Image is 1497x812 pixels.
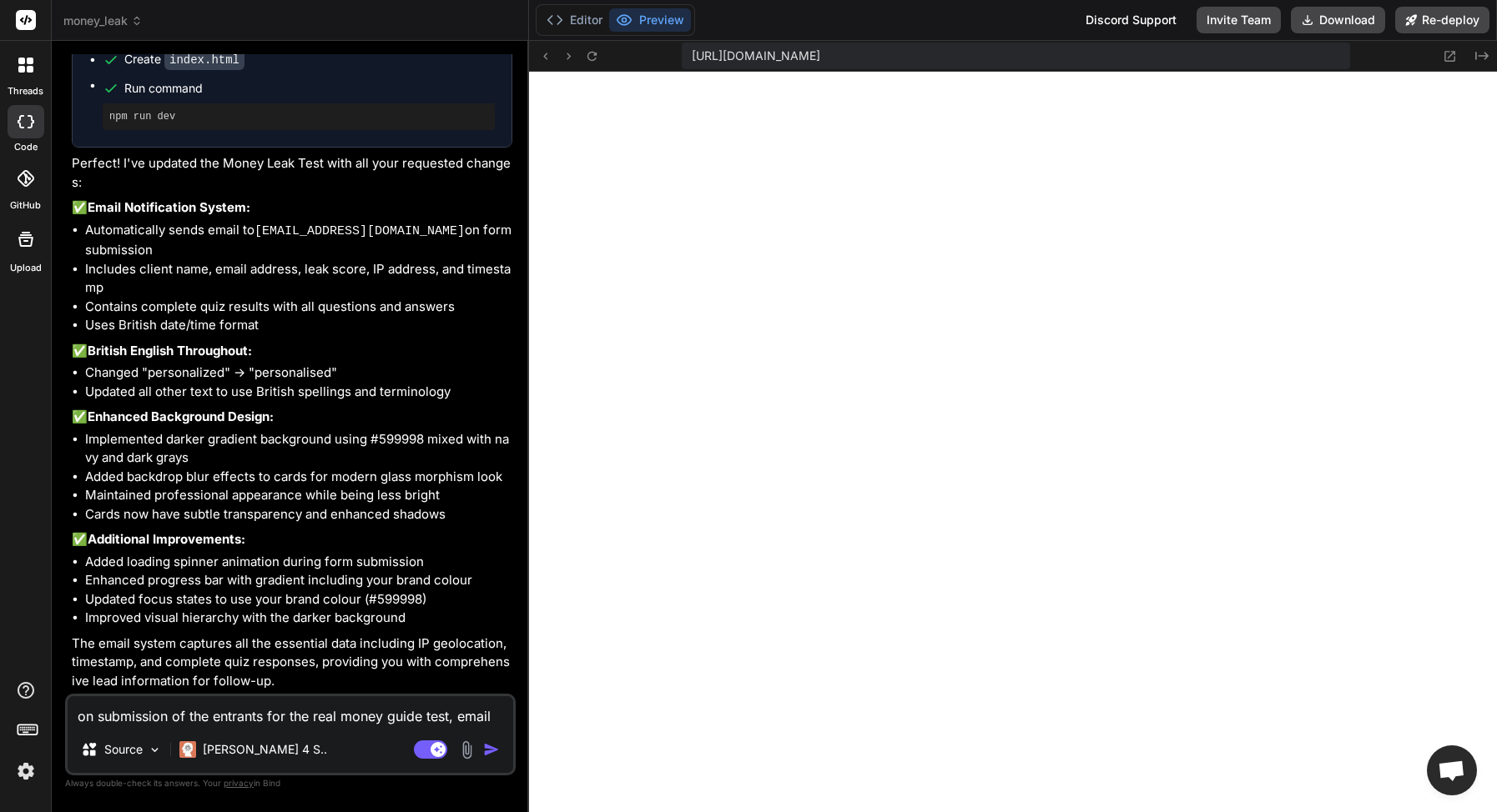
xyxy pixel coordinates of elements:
[85,590,512,609] li: Updated focus states to use your brand colour (#599998)
[72,408,512,427] p: ✅
[63,13,143,29] span: money_leak
[85,260,512,298] li: Includes client name, email address, leak score, IP address, and timestamp
[85,505,512,524] li: Cards now have subtle transparency and enhanced shadows
[609,8,691,32] button: Preview
[203,741,327,758] p: [PERSON_NAME] 4 S..
[85,383,512,402] li: Updated all other text to use British spellings and terminology
[85,468,512,487] li: Added backdrop blur effects to cards for modern glass morphism look
[72,634,512,691] p: The email system captures all the essential data including IP geolocation, timestamp, and complet...
[148,743,162,757] img: Pick Models
[179,741,196,758] img: Claude 4 Sonnet
[65,775,516,791] p: Always double-check its answers. Your in Bind
[85,298,512,317] li: Contains complete quiz results with all questions and answers
[12,757,40,785] img: settings
[8,84,43,98] label: threads
[1427,745,1477,795] div: Open chat
[85,363,512,383] li: Changed "personalized" → "personalised"
[224,778,254,788] span: privacy
[10,198,41,213] label: GitHub
[88,343,252,358] strong: British English Throughout:
[85,609,512,628] li: Improved visual hierarchy with the darker background
[10,261,42,275] label: Upload
[88,409,274,424] strong: Enhanced Background Design:
[85,571,512,590] li: Enhanced progress bar with gradient including your brand colour
[540,8,609,32] button: Editor
[14,140,38,154] label: code
[124,80,495,97] span: Run command
[1395,7,1489,33] button: Re-deploy
[85,553,512,572] li: Added loading spinner animation during form submission
[85,486,512,505] li: Maintained professional appearance while being less bright
[1197,7,1281,33] button: Invite Team
[124,51,244,68] div: Create
[72,530,512,549] p: ✅
[85,316,512,335] li: Uses British date/time format
[164,50,244,70] code: index.html
[1291,7,1385,33] button: Download
[529,72,1497,812] iframe: Preview
[255,224,465,238] code: [EMAIL_ADDRESS][DOMAIN_NAME]
[483,741,500,758] img: icon
[109,110,488,123] pre: npm run dev
[88,531,245,547] strong: Additional Improvements:
[72,198,512,218] p: ✅
[72,342,512,361] p: ✅
[457,740,476,759] img: attachment
[85,221,512,260] li: Automatically sends email to on form submission
[72,154,512,192] p: Perfect! I've updated the Money Leak Test with all your requested changes:
[88,199,250,215] strong: Email Notification System:
[104,741,143,758] p: Source
[85,430,512,468] li: Implemented darker gradient background using #599998 mixed with navy and dark grays
[692,48,820,64] span: [URL][DOMAIN_NAME]
[1076,7,1187,33] div: Discord Support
